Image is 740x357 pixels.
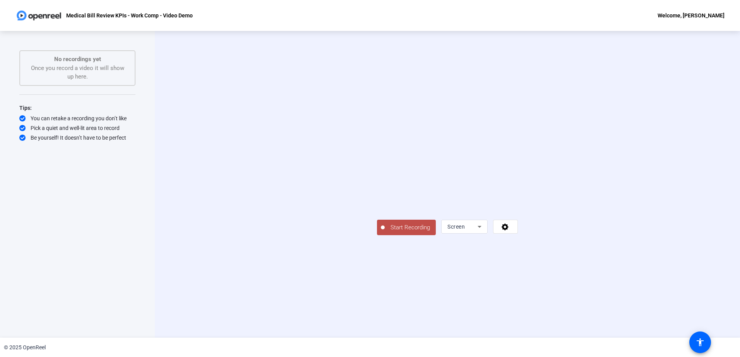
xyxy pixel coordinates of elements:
img: OpenReel logo [15,8,62,23]
div: © 2025 OpenReel [4,343,46,352]
mat-icon: accessibility [695,338,705,347]
div: You can retake a recording you don’t like [19,114,135,122]
span: Start Recording [385,223,436,232]
span: Screen [447,224,465,230]
div: Be yourself! It doesn’t have to be perfect [19,134,135,142]
div: Once you record a video it will show up here. [28,55,127,81]
div: Tips: [19,103,135,113]
button: Start Recording [377,220,436,235]
div: Welcome, [PERSON_NAME] [658,11,725,20]
p: Medical Bill Review KPIs - Work Comp - Video Demo [66,11,193,20]
div: Pick a quiet and well-lit area to record [19,124,135,132]
p: No recordings yet [28,55,127,64]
